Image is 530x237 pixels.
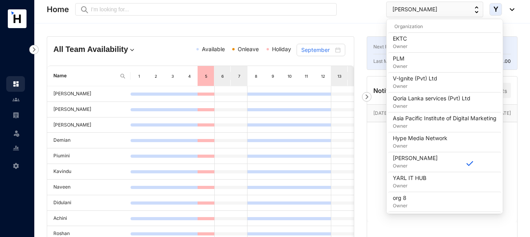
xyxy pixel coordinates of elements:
p: Asia Pacific Institute of Digital Marketing [393,114,496,122]
td: Demian [47,133,131,148]
td: Didulani [47,195,131,211]
img: home.c6720e0a13eba0172344.svg [12,80,19,87]
div: 5 [203,72,209,80]
p: org 8 [393,194,408,202]
input: Select month [301,46,334,54]
input: I’m looking for... [91,5,332,14]
p: No Notifications Yet [373,194,511,204]
img: people-unselected.118708e94b43a90eceab.svg [12,96,19,103]
p: V-Ignite (Pvt) Ltd [393,75,437,82]
div: [DATE] [DATE][DATE] [367,105,517,122]
p: Organization [388,23,501,30]
p: Owner [393,82,437,90]
div: 7 [236,72,243,80]
span: Available [202,46,225,52]
td: Piumini [47,148,131,164]
h4: All Team Availability [53,44,151,55]
img: dropdown-black.8e83cc76930a90b1a4fdb6d089b7bf3a.svg [506,8,514,11]
div: 4 [186,72,193,80]
li: Contacts [6,92,25,107]
span: Holiday [272,46,291,52]
p: Owner [393,43,408,50]
img: settings-unselected.1febfda315e6e19643a1.svg [12,162,19,169]
p: [DATE] [496,109,511,117]
p: Last Month Payroll : [373,57,417,65]
p: EKTC [393,35,408,43]
img: nav-icon-right.af6afadce00d159da59955279c43614e.svg [29,45,39,54]
img: leave-unselected.2934df6273408c3f84d9.svg [12,129,20,137]
p: Owner [393,182,426,190]
p: [PERSON_NAME] [393,154,438,162]
td: Naveen [47,180,131,195]
div: 13 [336,72,343,80]
span: Y [493,6,498,13]
p: Next Payroll Date : [373,43,415,51]
span: Name [53,72,117,80]
img: search.8ce656024d3affaeffe32e5b30621cb7.svg [120,73,126,79]
p: Owner [393,142,447,150]
p: Hype Media Network [393,134,447,142]
span: [PERSON_NAME] [392,5,437,14]
p: Owner [393,62,408,70]
div: 1 [136,72,143,80]
li: Payroll [6,107,25,123]
p: Owner [393,102,470,110]
p: [DATE] [DATE] [373,109,496,117]
div: 14 [353,72,360,80]
p: Home [47,4,69,15]
div: 12 [320,72,326,80]
img: dropdown.780994ddfa97fca24b89f58b1de131fa.svg [128,46,136,54]
td: Kavindu [47,164,131,180]
p: Qoria Lanka services (Pvt) Ltd [393,94,470,102]
p: Owner [393,162,438,170]
div: 6 [219,72,226,80]
p: Owner [393,122,496,130]
button: [PERSON_NAME] [386,2,483,17]
p: PLM [393,55,408,62]
img: up-down-arrow.74152d26bf9780fbf563ca9c90304185.svg [475,6,479,13]
img: report-unselected.e6a6b4230fc7da01f883.svg [12,144,19,151]
div: 11 [303,72,310,80]
div: 3 [170,72,176,80]
td: [PERSON_NAME] [47,86,131,102]
p: Notifications [373,86,412,95]
li: Reports [6,140,25,156]
span: Onleave [238,46,259,52]
p: Owner [393,202,408,210]
div: 9 [270,72,276,80]
td: [PERSON_NAME] [47,102,131,118]
img: nav-icon-right.af6afadce00d159da59955279c43614e.svg [362,92,371,102]
td: Achini [47,211,131,226]
p: YARL IT HUB [393,174,426,182]
td: [PERSON_NAME] [47,118,131,133]
div: 10 [286,72,293,80]
li: Home [6,76,25,92]
div: 8 [253,72,260,80]
div: 2 [153,72,159,80]
img: blue-correct.187ec8c3ebe1a225110a.svg [466,161,473,166]
img: payroll-unselected.b590312f920e76f0c668.svg [12,112,19,119]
